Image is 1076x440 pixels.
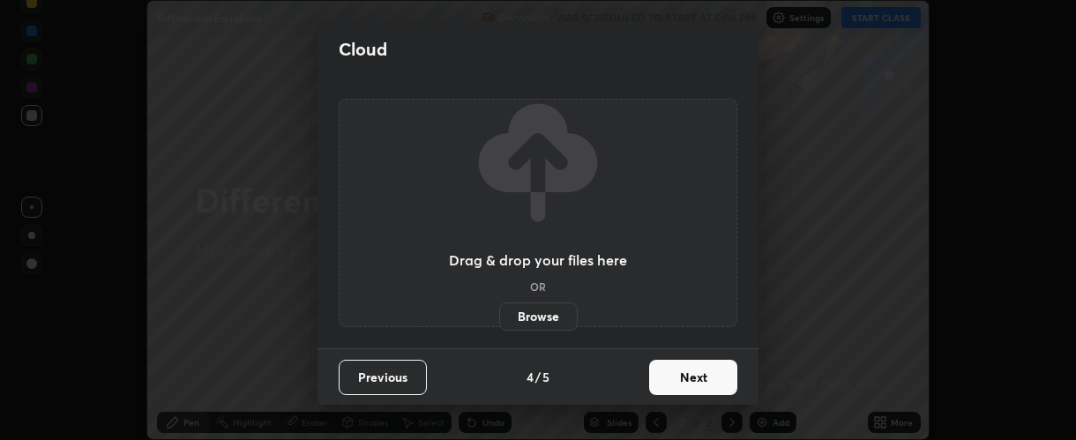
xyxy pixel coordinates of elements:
h2: Cloud [339,38,387,61]
h4: 5 [542,368,549,386]
button: Next [649,360,737,395]
h5: OR [530,281,546,292]
h4: / [535,368,541,386]
button: Previous [339,360,427,395]
h3: Drag & drop your files here [449,253,627,267]
h4: 4 [527,368,534,386]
